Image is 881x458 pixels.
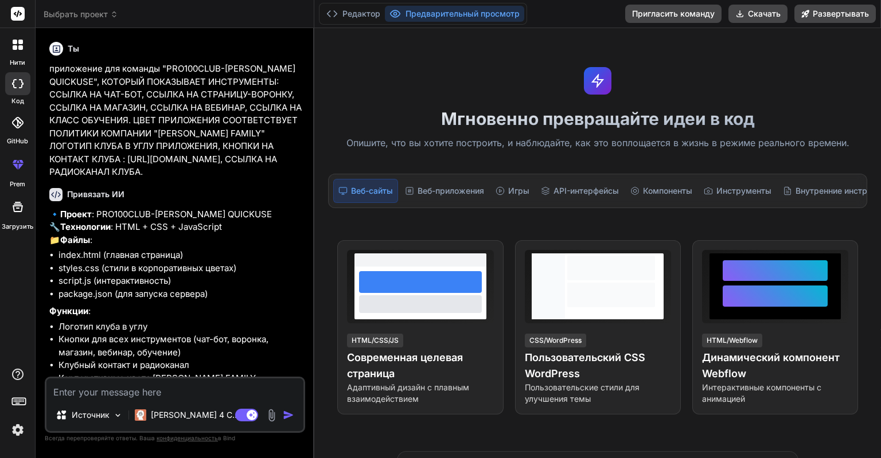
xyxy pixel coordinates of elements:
button: Редактор [322,6,385,22]
p: Адаптивный дизайн с плавным взаимодействием [347,382,493,405]
button: Развертывать [794,5,876,23]
div: HTML/CSS/JS [347,334,403,347]
button: Скачать [728,5,788,23]
label: Загрузить [2,222,33,232]
label: prem [10,179,25,189]
img: settings [8,420,28,440]
h6: Привязать ИИ [67,189,124,200]
label: код [11,96,24,106]
p: Опишите, что вы хотите построить, и наблюдайте, как это воплощается в жизнь в режиме реального вр... [321,136,874,151]
p: Интерактивные компоненты с анимацией [702,382,848,405]
p: 🔹 : PRO100CLUB-[PERSON_NAME] QUICKUSE 🔧 : HTML + CSS + JavaScript 📁 : [49,208,303,247]
li: Клубный контакт и радиоканал [59,359,303,372]
strong: Технологии [60,221,111,232]
div: Инструменты [699,179,776,203]
p: Источник [72,409,110,421]
p: Всегда перепроверяйте ответы. Ваша в Bind [45,433,305,444]
div: Игры [491,179,534,203]
p: [PERSON_NAME] 4 С.. [151,409,237,421]
strong: Функции [49,306,88,316]
img: attachment [265,409,278,422]
button: Предварительный просмотр [385,6,524,22]
h6: Ты [68,43,79,54]
div: Компоненты [626,179,697,203]
li: script.js (интерактивность) [59,275,303,288]
li: Логотип клуба в углу [59,320,303,334]
h4: Динамический компонент Webflow [702,350,848,382]
li: index.html (главная страница) [59,249,303,262]
h4: Современная целевая страница [347,350,493,382]
img: Claude 4 Sonnet [135,409,146,421]
p: Пользовательские стили для улучшения темы [525,382,671,405]
li: Кнопки для всех инструментов (чат-бот, воронка, магазин, вебинар, обучение) [59,333,303,359]
div: Веб-сайты [333,179,398,203]
p: : [49,305,303,318]
button: Пригласить команду [625,5,722,23]
div: CSS/WordPress [525,334,586,347]
div: API-интерфейсы [536,179,623,203]
p: приложение для команды "PRO100CLUB-[PERSON_NAME] QUICKUSE", КОТОРЫЙ ПОКАЗЫВАЕТ ИНСТРУМЕНТЫ: ССЫЛК... [49,62,303,179]
span: конфиденциальность [157,434,218,441]
img: Pick Models [113,410,123,420]
li: package.json (для запуска сервера) [59,288,303,301]
label: нити [10,58,25,68]
strong: Файлы [60,234,90,245]
li: styles.css (стили в корпоративных цветах) [59,262,303,275]
li: Корпоративные цвета [PERSON_NAME] FAMILY [59,372,303,385]
strong: Проект [60,209,92,220]
span: Выбрать проект [44,9,118,20]
div: Веб-приложения [400,179,489,203]
div: HTML/Webflow [702,334,762,347]
img: icon [283,409,294,421]
h4: Пользовательский CSS WordPress [525,350,671,382]
label: GitHub [7,136,28,146]
h1: Мгновенно превращайте идеи в код [321,108,874,129]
